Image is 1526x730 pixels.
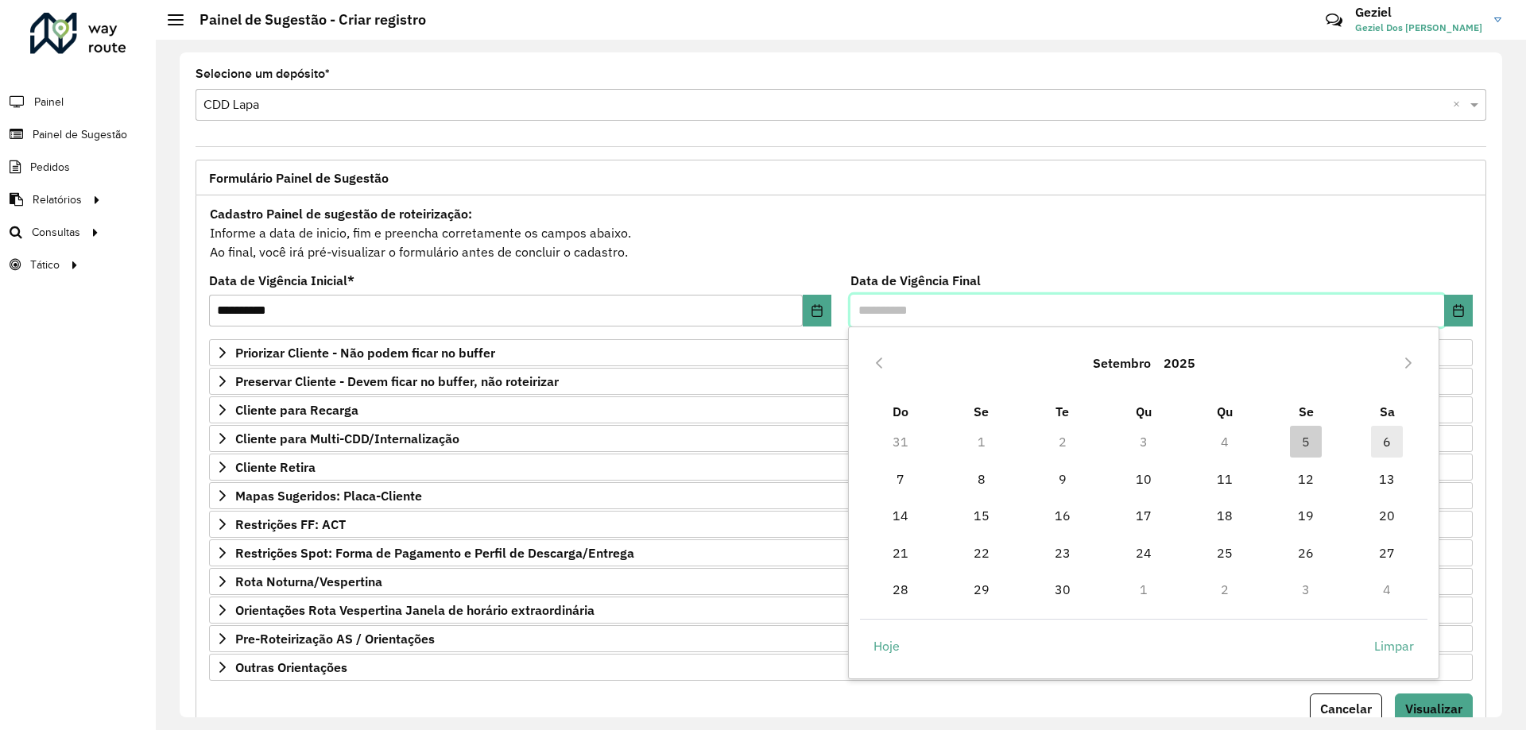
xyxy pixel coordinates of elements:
span: Cliente para Multi-CDD/Internalização [235,432,459,445]
button: Choose Date [1444,295,1473,326]
span: Cliente Retira [235,461,316,473]
td: 2 [1184,571,1265,608]
span: 17 [1128,500,1160,531]
td: 17 [1103,497,1184,534]
span: 27 [1371,537,1403,569]
span: Priorizar Cliente - Não podem ficar no buffer [235,346,495,359]
span: 23 [1047,537,1079,569]
span: 14 [885,500,916,531]
h3: Geziel [1355,5,1482,20]
h2: Painel de Sugestão - Criar registro [184,11,426,29]
td: 7 [860,461,941,497]
td: 10 [1103,461,1184,497]
td: 21 [860,534,941,570]
td: 23 [1022,534,1103,570]
span: 26 [1290,537,1322,569]
span: Cancelar [1320,701,1372,716]
td: 9 [1022,461,1103,497]
a: Restrições FF: ACT [209,511,1473,538]
span: 12 [1290,463,1322,495]
span: 20 [1371,500,1403,531]
button: Previous Month [866,350,892,376]
td: 12 [1265,461,1346,497]
button: Choose Year [1157,344,1202,382]
td: 1 [941,423,1022,460]
span: Do [893,404,908,419]
span: Visualizar [1405,701,1462,716]
td: 19 [1265,497,1346,534]
td: 8 [941,461,1022,497]
span: Formulário Painel de Sugestão [209,172,389,184]
td: 20 [1346,497,1427,534]
span: 10 [1128,463,1160,495]
span: Consultas [32,224,80,241]
span: 6 [1371,426,1403,458]
span: Clear all [1453,95,1466,114]
a: Restrições Spot: Forma de Pagamento e Perfil de Descarga/Entrega [209,539,1473,566]
a: Orientações Rota Vespertina Janela de horário extraordinária [209,597,1473,624]
span: Painel de Sugestão [33,126,127,143]
span: Painel [34,94,64,110]
td: 27 [1346,534,1427,570]
span: Tático [30,257,60,273]
a: Rota Noturna/Vespertina [209,568,1473,595]
td: 13 [1346,461,1427,497]
td: 4 [1346,571,1427,608]
a: Priorizar Cliente - Não podem ficar no buffer [209,339,1473,366]
button: Choose Date [803,295,831,326]
span: 15 [966,500,997,531]
span: 8 [966,463,997,495]
button: Choose Month [1086,344,1157,382]
td: 22 [941,534,1022,570]
span: 18 [1209,500,1241,531]
span: 24 [1128,537,1160,569]
td: 24 [1103,534,1184,570]
span: 21 [885,537,916,569]
span: Sa [1380,404,1395,419]
div: Choose Date [848,326,1439,679]
td: 2 [1022,423,1103,460]
td: 26 [1265,534,1346,570]
a: Outras Orientações [209,654,1473,681]
label: Data de Vigência Final [850,271,981,290]
td: 25 [1184,534,1265,570]
span: Se [1299,404,1314,419]
span: 7 [885,463,916,495]
span: Preservar Cliente - Devem ficar no buffer, não roteirizar [235,375,559,388]
span: 5 [1290,426,1322,458]
td: 16 [1022,497,1103,534]
td: 18 [1184,497,1265,534]
button: Next Month [1396,350,1421,376]
td: 1 [1103,571,1184,608]
td: 30 [1022,571,1103,608]
td: 29 [941,571,1022,608]
button: Limpar [1361,631,1427,662]
span: 13 [1371,463,1403,495]
td: 4 [1184,423,1265,460]
a: Cliente Retira [209,454,1473,481]
span: Se [974,404,989,419]
span: 25 [1209,537,1241,569]
label: Selecione um depósito [196,64,330,83]
a: Mapas Sugeridos: Placa-Cliente [209,482,1473,509]
span: Restrições Spot: Forma de Pagamento e Perfil de Descarga/Entrega [235,547,634,559]
strong: Cadastro Painel de sugestão de roteirização: [210,206,472,222]
span: 30 [1047,574,1079,605]
span: Te [1055,404,1069,419]
td: 5 [1265,423,1346,460]
span: Geziel Dos [PERSON_NAME] [1355,21,1482,35]
span: Rota Noturna/Vespertina [235,575,382,588]
td: 3 [1265,571,1346,608]
label: Data de Vigência Inicial [209,271,354,290]
span: Limpar [1374,636,1414,655]
span: Relatórios [33,191,82,208]
span: Cliente para Recarga [235,404,358,416]
td: 28 [860,571,941,608]
a: Cliente para Multi-CDD/Internalização [209,425,1473,452]
span: 19 [1290,500,1322,531]
span: Pre-Roteirização AS / Orientações [235,632,435,645]
span: Qu [1136,404,1152,419]
td: 11 [1184,461,1265,497]
td: 3 [1103,423,1184,460]
span: Mapas Sugeridos: Placa-Cliente [235,489,422,502]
